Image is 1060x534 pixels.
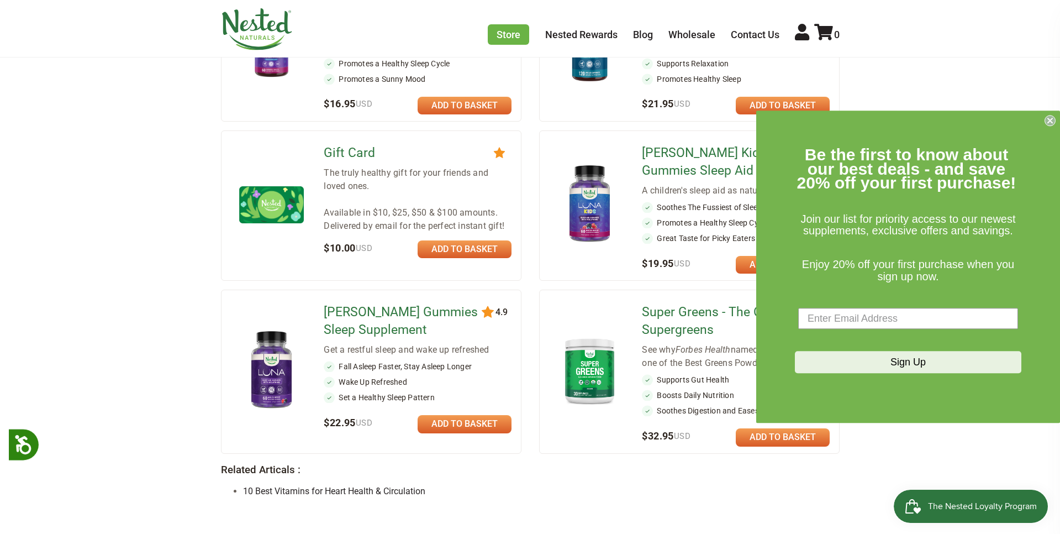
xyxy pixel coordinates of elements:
[674,431,690,441] span: USD
[642,74,830,85] li: Promotes Healthy Sleep
[642,303,801,339] a: Super Greens - The Original Supergreens
[324,392,511,403] li: Set a Healthy Sleep Pattern
[642,343,830,370] div: See why named Super Greens as one of the Best Greens Powders of 2023
[676,344,731,355] em: Forbes Health
[221,464,840,477] h3: Related Articals :
[557,163,622,247] img: Luna Kids Gummies Sleep Aid
[674,99,690,109] span: USD
[894,490,1049,523] iframe: Button to open loyalty program pop-up
[324,144,483,162] a: Gift Card
[324,242,372,254] span: $10.00
[814,29,840,40] a: 0
[802,258,1014,282] span: Enjoy 20% off your first purchase when you sign up now.
[674,259,690,269] span: USD
[557,333,622,408] img: Super Greens - The Original Supergreens
[356,99,372,109] span: USD
[324,58,511,69] li: Promotes a Healthy Sleep Cycle
[324,74,511,85] li: Promotes a Sunny Mood
[324,343,511,357] div: Get a restful sleep and wake up refreshed
[798,308,1018,329] input: Enter Email Address
[642,217,830,228] li: Promotes a Healthy Sleep Cycle
[642,390,830,401] li: Boosts Daily Nutrition
[324,361,511,372] li: Fall Asleep Faster, Stay Asleep Longer
[324,376,511,388] li: Wake Up Refreshed
[633,29,653,40] a: Blog
[642,374,830,385] li: Supports Gut Health
[243,486,425,496] a: 10 Best Vitamins for Heart Health & Circulation
[221,8,293,50] img: Nested Naturals
[324,166,511,233] div: The truly healthy gift for your friends and loved ones. Available in $10, $25, $50 & $100 amounts...
[239,186,304,223] img: Gift Card
[642,184,830,197] div: A children's sleep aid as natural as a lullaby
[642,258,690,269] span: $19.95
[356,243,372,253] span: USD
[488,24,529,45] a: Store
[797,145,1016,192] span: Be the first to know about our best deals - and save 20% off your first purchase!
[324,98,372,109] span: $16.95
[642,233,830,244] li: Great Taste for Picky Eaters
[800,213,1015,237] span: Join our list for priority access to our newest supplements, exclusive offers and savings.
[731,29,779,40] a: Contact Us
[324,417,372,428] span: $22.95
[642,58,830,69] li: Supports Relaxation
[642,144,801,180] a: [PERSON_NAME] Kids Gummies Sleep Aid
[795,352,1021,374] button: Sign Up
[356,418,372,428] span: USD
[545,29,618,40] a: Nested Rewards
[756,111,1060,423] div: FLYOUT Form
[1045,115,1056,126] button: Close dialog
[642,202,830,213] li: Soothes The Fussiest of Sleepers
[642,98,690,109] span: $21.95
[834,29,840,40] span: 0
[324,303,483,339] a: [PERSON_NAME] Gummies Sleep Supplement
[642,405,830,416] li: Soothes Digestion and Eases [MEDICAL_DATA]
[239,328,304,413] img: Luna Gummies Sleep Supplement
[642,430,690,442] span: $32.95
[668,29,715,40] a: Wholesale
